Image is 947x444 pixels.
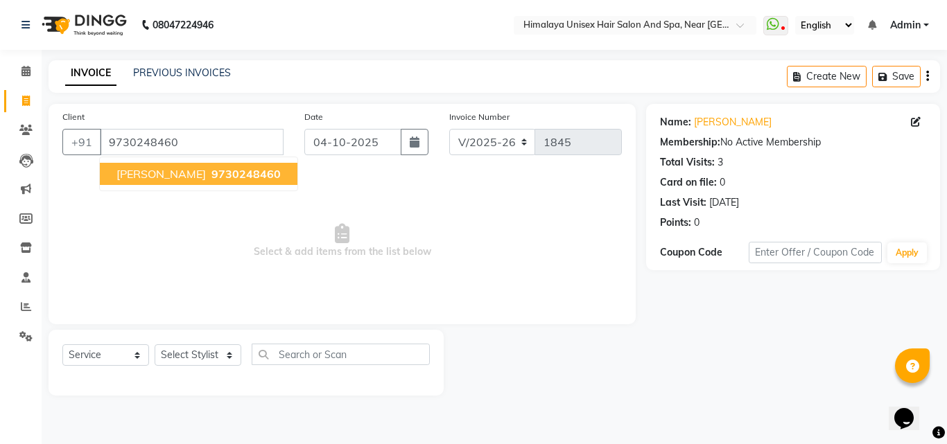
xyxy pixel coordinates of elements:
[449,111,510,123] label: Invoice Number
[718,155,723,170] div: 3
[153,6,214,44] b: 08047224946
[660,135,926,150] div: No Active Membership
[694,115,772,130] a: [PERSON_NAME]
[660,245,749,260] div: Coupon Code
[35,6,130,44] img: logo
[660,175,717,190] div: Card on file:
[62,172,622,310] span: Select & add items from the list below
[211,167,281,181] span: 9730248460
[660,115,691,130] div: Name:
[660,155,715,170] div: Total Visits:
[694,215,700,230] div: 0
[787,66,867,87] button: Create New
[890,18,921,33] span: Admin
[100,129,284,155] input: Search by Name/Mobile/Email/Code
[660,195,706,210] div: Last Visit:
[116,167,206,181] span: [PERSON_NAME]
[65,61,116,86] a: INVOICE
[889,389,933,430] iframe: chat widget
[887,242,927,263] button: Apply
[252,344,430,365] input: Search or Scan
[62,129,101,155] button: +91
[872,66,921,87] button: Save
[749,242,882,263] input: Enter Offer / Coupon Code
[660,135,720,150] div: Membership:
[709,195,739,210] div: [DATE]
[720,175,725,190] div: 0
[133,66,231,79] a: PREVIOUS INVOICES
[304,111,323,123] label: Date
[62,111,85,123] label: Client
[660,215,691,230] div: Points:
